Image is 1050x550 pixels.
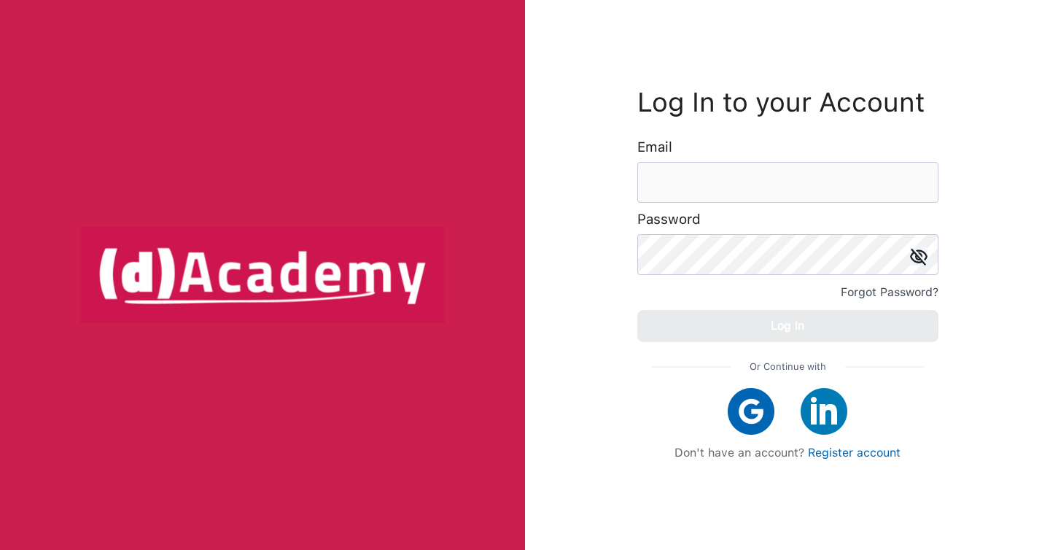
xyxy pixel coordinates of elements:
div: Log In [771,316,804,336]
label: Password [637,212,701,227]
img: google icon [728,388,774,435]
img: icon [910,248,927,266]
img: line [652,366,731,368]
h3: Log In to your Account [637,90,938,115]
img: logo [80,227,445,323]
div: Forgot Password? [841,282,938,303]
div: Don't have an account? [652,446,924,460]
button: Log In [637,310,938,342]
img: line [845,366,924,368]
a: Register account [808,446,901,460]
span: Or Continue with [750,357,826,377]
label: Email [637,140,672,155]
img: linkedIn icon [801,388,847,435]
